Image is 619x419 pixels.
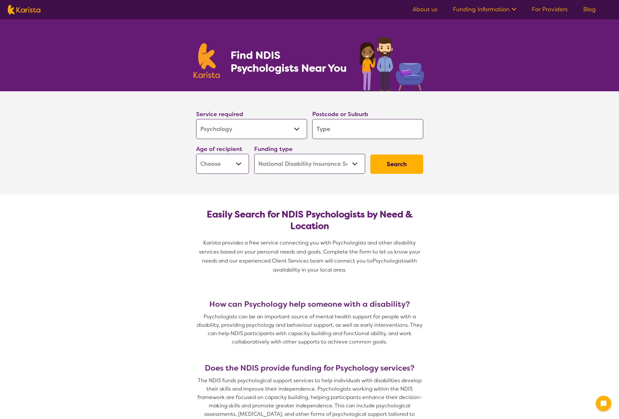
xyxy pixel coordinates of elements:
a: Blog [583,5,596,13]
h1: Find NDIS Psychologists Near You [231,49,350,75]
label: Age of recipient [196,145,242,153]
span: Psychologists [373,257,406,264]
img: psychology [357,35,426,91]
h3: How can Psychology help someone with a disability? [194,300,426,309]
p: Psychologists can be an important source of mental health support for people with a disability, p... [194,313,426,346]
a: For Providers [532,5,568,13]
label: Postcode or Suburb [312,110,368,118]
img: Karista logo [194,43,220,78]
h2: Easily Search for NDIS Psychologists by Need & Location [201,209,418,232]
label: Service required [196,110,243,118]
input: Type [312,119,423,139]
h3: Does the NDIS provide funding for Psychology services? [194,364,426,373]
img: Karista logo [8,5,40,15]
span: Karista provides a free service connecting you with Psychologists and other disability services b... [199,239,422,264]
button: Search [370,155,423,174]
label: Funding type [254,145,293,153]
a: About us [413,5,437,13]
a: Funding Information [453,5,516,13]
